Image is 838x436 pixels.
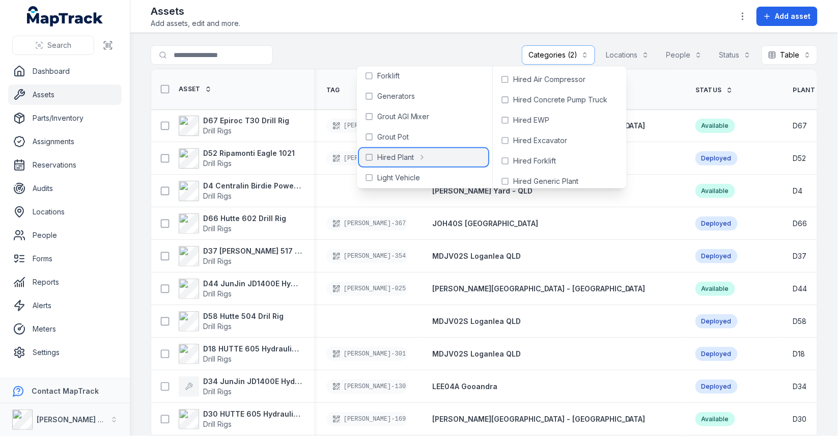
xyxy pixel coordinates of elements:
a: Meters [8,319,122,339]
span: D44 [793,284,807,294]
a: Parts/Inventory [8,108,122,128]
span: Add assets, edit and more. [151,18,240,29]
strong: D66 Hutte 602 Drill Rig [203,213,286,224]
div: Deployed [695,216,738,231]
a: D44 JunJin JD1400E Hydraulic Crawler DrillDrill Rigs [179,279,302,299]
strong: D52 Ripamonti Eagle 1021 [203,148,295,158]
a: D30 HUTTE 605 Hydraulic Drill RigDrill Rigs [179,409,302,429]
span: [PERSON_NAME][GEOGRAPHIC_DATA] - [GEOGRAPHIC_DATA] [432,415,646,423]
a: [PERSON_NAME][GEOGRAPHIC_DATA] - [GEOGRAPHIC_DATA] [432,284,646,294]
div: Deployed [695,249,738,263]
span: Hired Excavator [513,135,567,146]
a: D67 Epiroc T30 Drill RigDrill Rigs [179,116,289,136]
a: Reports [8,272,122,292]
span: Drill Rigs [203,257,232,265]
span: D34 [793,381,807,392]
a: Dashboard [8,61,122,81]
div: [PERSON_NAME]-354 [326,249,408,263]
a: D58 Hutte 504 Dril RigDrill Rigs [179,311,284,332]
div: Deployed [695,151,738,166]
button: Status [713,45,758,65]
span: Status [695,86,722,94]
a: Locations [8,202,122,222]
div: Available [695,184,735,198]
button: Add asset [757,7,818,26]
a: Status [695,86,733,94]
strong: Contact MapTrack [32,387,99,395]
span: Search [47,40,71,50]
span: [PERSON_NAME][GEOGRAPHIC_DATA] - [GEOGRAPHIC_DATA] [432,284,646,293]
a: Forms [8,249,122,269]
div: Deployed [695,314,738,329]
span: Add asset [775,11,811,21]
span: MDJV02S Loganlea QLD [432,317,521,325]
div: Available [695,119,735,133]
span: D67 [793,121,807,131]
span: Asset [179,85,201,93]
span: D66 [793,219,807,229]
span: Grout AGI Mixer [377,112,430,122]
span: Drill Rigs [203,224,232,233]
span: Drill Rigs [203,192,232,200]
div: [PERSON_NAME]-025 [326,282,408,296]
a: D52 Ripamonti Eagle 1021Drill Rigs [179,148,295,169]
span: D52 [793,153,806,163]
span: Hired Generic Plant [513,176,578,186]
a: MapTrack [27,6,103,26]
strong: D34 JunJin JD1400E Hydraulic Crawler Drill [203,376,302,387]
span: [PERSON_NAME] Yard - QLD [432,186,533,195]
span: Drill Rigs [203,289,232,298]
a: MDJV02S Loganlea QLD [432,349,521,359]
strong: D67 Epiroc T30 Drill Rig [203,116,289,126]
span: D37 [793,251,807,261]
span: Forklift [377,71,400,81]
a: MDJV02S Loganlea QLD [432,316,521,326]
span: D18 [793,349,805,359]
a: JOH40S [GEOGRAPHIC_DATA] [432,219,538,229]
div: Available [695,412,735,426]
a: Assignments [8,131,122,152]
span: Grout Pot [377,132,409,142]
strong: D44 JunJin JD1400E Hydraulic Crawler Drill [203,279,302,289]
span: Hired EWP [513,115,549,125]
span: Tag [326,86,340,94]
span: JOH40S [GEOGRAPHIC_DATA] [432,219,538,228]
a: MDJV02S Loganlea QLD [432,251,521,261]
div: Available [695,282,735,296]
div: Deployed [695,379,738,394]
span: Drill Rigs [203,159,232,168]
strong: D37 [PERSON_NAME] 517 Hydraulic Drill Rig [203,246,302,256]
span: Light Vehicle [377,173,420,183]
a: [PERSON_NAME][GEOGRAPHIC_DATA] - [GEOGRAPHIC_DATA] [432,414,646,424]
span: Generators [377,91,415,101]
strong: D30 HUTTE 605 Hydraulic Drill Rig [203,409,302,419]
a: Plant ID [793,86,834,94]
a: Audits [8,178,122,199]
a: D4 Centralin Birdie Power PackDrill Rigs [179,181,302,201]
a: D34 JunJin JD1400E Hydraulic Crawler DrillDrill Rigs [179,376,302,397]
div: [PERSON_NAME]-130 [326,379,408,394]
div: [PERSON_NAME]-169 [326,412,408,426]
a: [PERSON_NAME] Yard - QLD [432,186,533,196]
button: Table [762,45,818,65]
span: Hired Plant [377,152,414,162]
a: Settings [8,342,122,363]
strong: D18 HUTTE 605 Hydraulic Crawler Drill Rig [203,344,302,354]
strong: D58 Hutte 504 Dril Rig [203,311,284,321]
span: LEE04A Gooandra [432,382,497,391]
a: D66 Hutte 602 Drill RigDrill Rigs [179,213,286,234]
span: Drill Rigs [203,387,232,396]
a: D18 HUTTE 605 Hydraulic Crawler Drill RigDrill Rigs [179,344,302,364]
span: Hired Forklift [513,156,556,166]
a: D37 [PERSON_NAME] 517 Hydraulic Drill RigDrill Rigs [179,246,302,266]
span: Drill Rigs [203,322,232,331]
div: [PERSON_NAME]-367 [326,216,408,231]
div: [PERSON_NAME]-301 [326,347,408,361]
a: People [8,225,122,246]
span: D30 [793,414,807,424]
div: [PERSON_NAME]-152 [326,119,408,133]
h2: Assets [151,4,240,18]
button: Search [12,36,94,55]
span: MDJV02S Loganlea QLD [432,349,521,358]
strong: D4 Centralin Birdie Power Pack [203,181,302,191]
